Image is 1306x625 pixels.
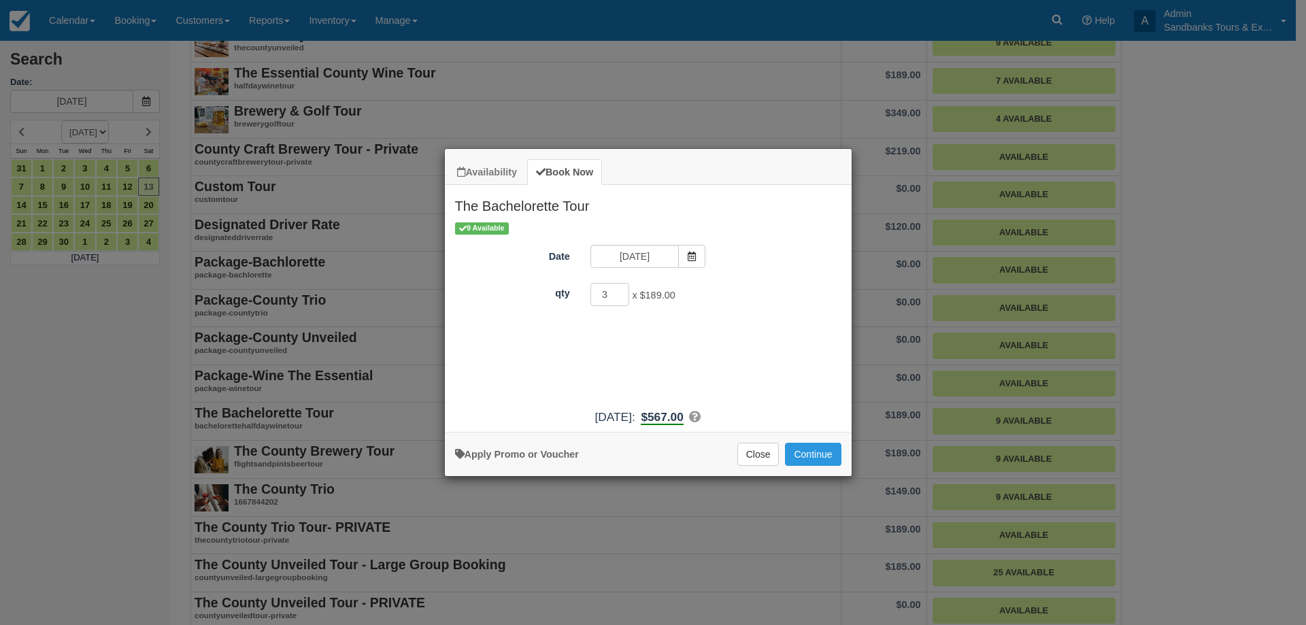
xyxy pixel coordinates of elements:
[445,185,852,425] div: Item Modal
[445,185,852,220] h2: The Bachelorette Tour
[527,159,602,186] a: Book Now
[595,410,632,424] span: [DATE]
[737,443,780,466] button: Close
[455,222,509,234] span: 9 Available
[785,443,841,466] button: Add to Booking
[448,159,526,186] a: Availability
[632,290,675,301] span: x $189.00
[445,282,580,301] label: qty
[590,283,630,306] input: qty
[445,409,852,426] div: :
[641,410,683,425] b: $567.00
[455,449,579,460] a: Apply Voucher
[445,245,580,264] label: Date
